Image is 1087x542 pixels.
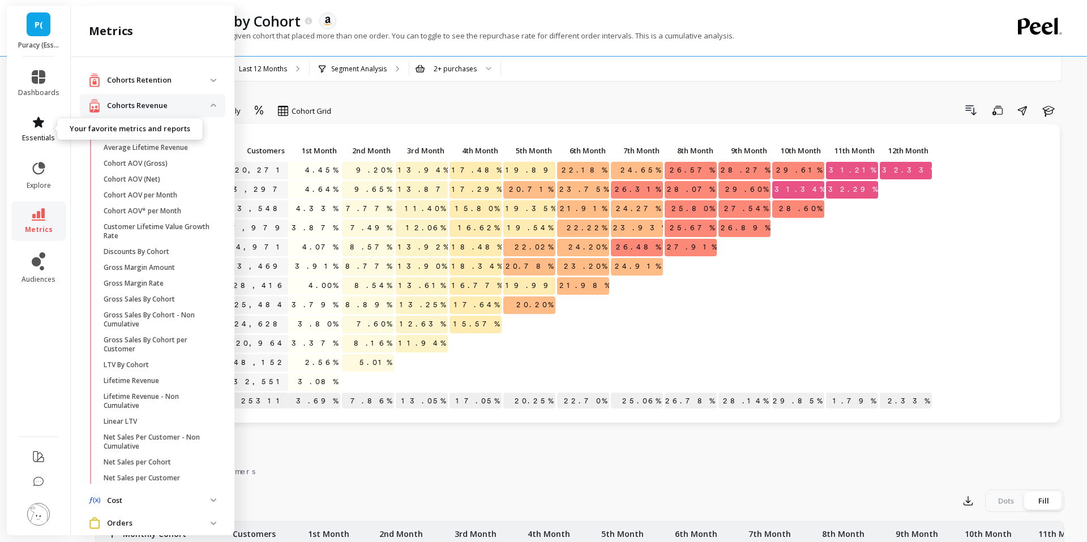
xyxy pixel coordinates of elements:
span: 22.22% [564,220,609,236]
img: profile picture [27,503,50,526]
span: 26.89% [718,220,772,236]
p: Lifetime Revenue [104,376,159,385]
span: 13.87% [396,181,455,198]
div: Fill [1025,492,1062,510]
span: 3.08% [296,373,340,390]
img: down caret icon [211,498,216,502]
span: 4.64% [303,181,340,198]
p: Gross Sales By Cohort - Non Cumulative [104,311,212,329]
span: 19.35% [503,200,558,217]
span: 26.48% [614,239,663,256]
span: 3rd Month [398,146,444,155]
span: 9th Month [721,146,767,155]
span: 28.27% [718,162,772,179]
div: Toggle SortBy [341,143,395,160]
a: 28,416 [231,277,288,294]
span: 25.67% [667,220,717,236]
p: 11th Month [826,143,878,158]
p: 10th Month [965,522,1012,540]
p: 7th Month [611,143,663,158]
p: 31.79% [826,393,878,410]
p: Cohort AOV (Net) [104,175,160,184]
p: 6th Month [675,522,717,540]
a: 32,551 [231,373,288,390]
span: 12th Month [882,146,928,155]
div: Toggle SortBy [718,143,772,160]
span: 3.79% [289,296,340,313]
span: explore [27,181,51,190]
p: Lifetime Revenue - Non Cumulative [104,392,212,410]
span: 15.80% [453,200,502,217]
span: 2nd Month [344,146,391,155]
p: Cohort AOV* per Month [104,207,181,216]
div: Toggle SortBy [503,143,557,160]
p: 7.86% [342,393,394,410]
span: 17.64% [452,296,502,313]
p: Customer Lifetime Value Growth Rate [104,222,212,240]
span: 24.65% [618,162,663,179]
span: 8.16% [352,335,394,352]
span: 5.01% [357,354,394,371]
span: 21.91% [558,200,609,217]
span: 27.91% [665,239,719,256]
p: 20.25% [503,393,555,410]
p: 6th Month [557,143,609,158]
p: Net Sales per Customer [104,474,180,483]
span: audiences [22,275,55,284]
span: 2.56% [303,354,340,371]
p: 1st Month [288,143,340,158]
span: 9.20% [354,162,394,179]
div: Toggle SortBy [220,143,273,160]
p: Gross Sales By Cohort [104,295,175,304]
span: 31.34% [772,181,827,198]
span: 23.93% [611,220,669,236]
p: 9th Month [896,522,938,540]
span: 23.75% [557,181,611,198]
span: metrics [25,225,53,234]
span: 8.54% [352,277,394,294]
p: 25311 [220,393,288,410]
p: 29.85% [772,393,824,410]
span: 4.00% [306,277,340,294]
span: 22.02% [512,239,555,256]
span: 7.60% [354,316,394,333]
a: 23,548 [228,200,288,217]
div: Toggle SortBy [288,143,341,160]
span: 13.25% [397,296,448,313]
span: 20.78% [503,258,555,275]
p: 3.69% [288,393,340,410]
span: 13.90% [396,258,449,275]
span: 8th Month [667,146,713,155]
p: Net Sales Per Customer - Non Cumulative [104,433,212,451]
div: Toggle SortBy [825,143,879,160]
p: Linear LTV [104,417,137,426]
p: 22.70% [557,393,609,410]
span: 7th Month [613,146,660,155]
img: navigation item icon [89,497,100,504]
p: 28.14% [718,393,771,410]
span: P( [35,18,43,31]
p: 13.05% [396,393,448,410]
img: down caret icon [211,104,216,107]
span: 19.89% [503,162,563,179]
a: 25,484 [232,296,288,313]
span: Customers [222,146,285,155]
span: 20.71% [507,181,555,198]
span: 8.77% [343,258,394,275]
p: Average LTV per Customer [104,127,190,136]
p: 2nd Month [342,143,394,158]
div: Toggle SortBy [610,143,664,160]
p: 3rd Month [455,522,497,540]
p: LTV By Cohort [104,360,149,369]
p: Gross Sales By Cohort per Customer [104,335,212,354]
span: 31.21% [827,162,878,179]
div: Toggle SortBy [772,143,825,160]
a: 20,271 [233,162,288,179]
span: 28.60% [777,200,824,217]
span: 5th Month [506,146,552,155]
span: 21.98% [557,277,612,294]
span: 20.20% [514,296,555,313]
p: 11th Month [1038,522,1085,540]
p: Customers [233,522,276,540]
a: 23,297 [223,181,288,198]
